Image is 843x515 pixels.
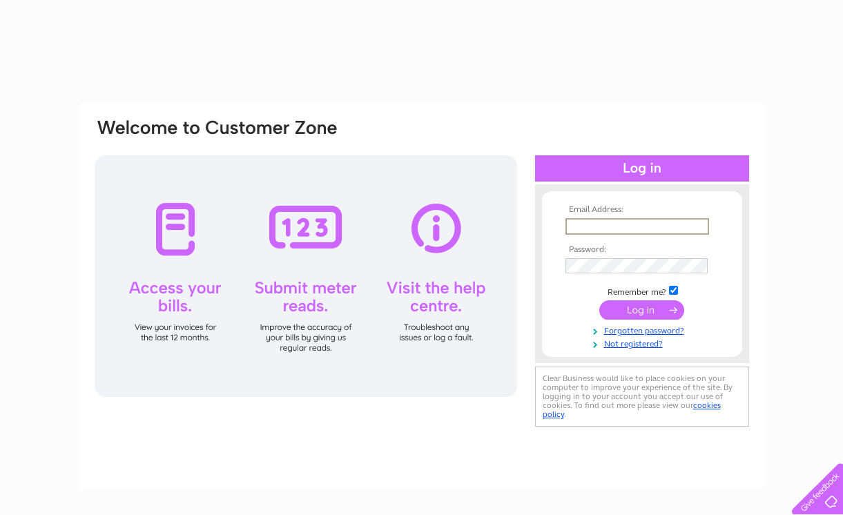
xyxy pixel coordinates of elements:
th: Email Address: [562,205,722,215]
a: Forgotten password? [565,323,722,336]
div: Clear Business would like to place cookies on your computer to improve your experience of the sit... [535,367,749,427]
th: Password: [562,245,722,255]
td: Remember me? [562,284,722,298]
input: Submit [599,300,684,320]
a: cookies policy [543,400,721,419]
a: Not registered? [565,336,722,349]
